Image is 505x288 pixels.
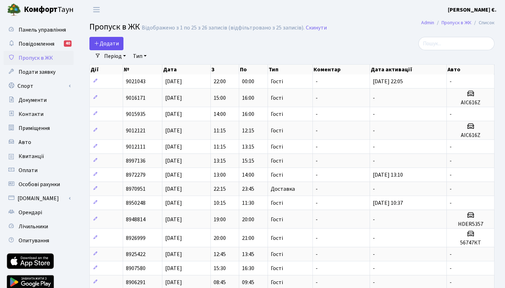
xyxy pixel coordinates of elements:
[313,65,370,74] th: Коментар
[242,264,254,272] span: 16:30
[316,143,318,151] span: -
[316,171,318,179] span: -
[242,199,254,207] span: 11:30
[4,220,74,234] a: Лічильники
[316,94,318,102] span: -
[19,124,50,132] span: Приміщення
[165,234,182,242] span: [DATE]
[4,121,74,135] a: Приміщення
[242,216,254,223] span: 20:00
[123,65,163,74] th: №
[373,216,375,223] span: -
[271,217,283,222] span: Гості
[242,94,254,102] span: 16:00
[450,78,452,85] span: -
[19,110,43,118] span: Контакти
[88,4,105,15] button: Переключити навігацію
[126,250,146,258] span: 8925422
[165,157,182,165] span: [DATE]
[126,127,146,135] span: 9012121
[126,94,146,102] span: 9016171
[450,221,491,228] h5: HDER5357
[306,25,327,31] a: Скинути
[418,37,494,50] input: Пошук...
[271,144,283,150] span: Гості
[24,4,74,16] span: Таун
[448,6,497,14] a: [PERSON_NAME] Є.
[19,54,53,62] span: Пропуск в ЖК
[4,79,74,93] a: Спорт
[271,280,283,285] span: Гості
[450,99,491,106] h5: AIC616Z
[165,264,182,272] span: [DATE]
[239,65,268,74] th: По
[214,264,226,272] span: 15:30
[450,264,452,272] span: -
[214,157,226,165] span: 13:15
[268,65,312,74] th: Тип
[373,264,375,272] span: -
[373,94,375,102] span: -
[450,171,452,179] span: -
[242,234,254,242] span: 21:00
[19,68,55,76] span: Подати заявку
[165,127,182,135] span: [DATE]
[4,149,74,163] a: Квитанції
[214,110,226,118] span: 14:00
[165,171,182,179] span: [DATE]
[373,279,375,286] span: -
[165,185,182,193] span: [DATE]
[373,250,375,258] span: -
[214,185,226,193] span: 22:15
[373,78,403,85] span: [DATE] 22:05
[242,127,254,135] span: 12:15
[126,199,146,207] span: 8950248
[214,279,226,286] span: 08:45
[19,223,48,230] span: Лічильники
[373,185,375,193] span: -
[316,78,318,85] span: -
[4,191,74,205] a: [DOMAIN_NAME]
[214,171,226,179] span: 13:00
[19,26,66,34] span: Панель управління
[165,94,182,102] span: [DATE]
[450,157,452,165] span: -
[19,237,49,244] span: Опитування
[242,250,254,258] span: 13:45
[165,199,182,207] span: [DATE]
[373,143,375,151] span: -
[271,79,283,84] span: Гості
[271,186,295,192] span: Доставка
[214,250,226,258] span: 12:45
[271,235,283,241] span: Гості
[471,19,494,27] li: Список
[373,127,375,135] span: -
[214,94,226,102] span: 15:00
[94,40,119,47] span: Додати
[165,110,182,118] span: [DATE]
[126,171,146,179] span: 8972279
[214,127,226,135] span: 11:15
[373,199,403,207] span: [DATE] 10:37
[316,110,318,118] span: -
[4,37,74,51] a: Повідомлення40
[4,135,74,149] a: Авто
[19,209,42,216] span: Орендарі
[211,65,240,74] th: З
[242,78,254,85] span: 00:00
[411,15,505,30] nav: breadcrumb
[101,50,129,62] a: Період
[242,185,254,193] span: 23:45
[24,4,58,15] b: Комфорт
[316,216,318,223] span: -
[421,19,434,26] a: Admin
[165,216,182,223] span: [DATE]
[126,157,146,165] span: 8997136
[242,171,254,179] span: 14:00
[242,279,254,286] span: 09:45
[126,185,146,193] span: 8970951
[165,78,182,85] span: [DATE]
[130,50,149,62] a: Тип
[214,78,226,85] span: 22:00
[4,163,74,177] a: Оплати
